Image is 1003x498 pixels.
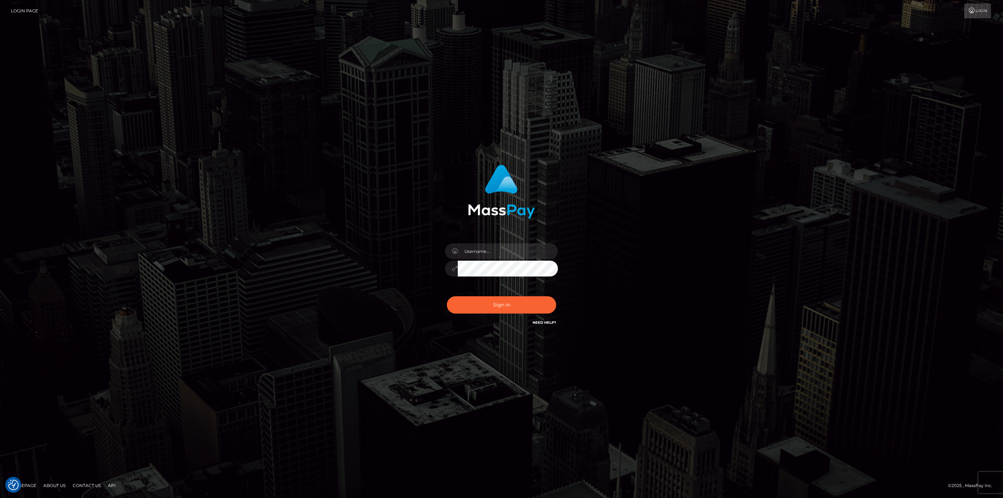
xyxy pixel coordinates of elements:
[948,482,998,490] div: © 2025 , MassPay Inc.
[964,4,991,18] a: Login
[8,480,39,491] a: Homepage
[458,243,558,259] input: Username...
[447,296,556,314] button: Sign in
[8,480,19,490] img: Revisit consent button
[105,480,118,491] a: API
[8,480,19,490] button: Consent Preferences
[468,165,535,219] img: MassPay Login
[11,4,38,18] a: Login Page
[70,480,104,491] a: Contact Us
[533,320,556,325] a: Need Help?
[41,480,68,491] a: About Us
